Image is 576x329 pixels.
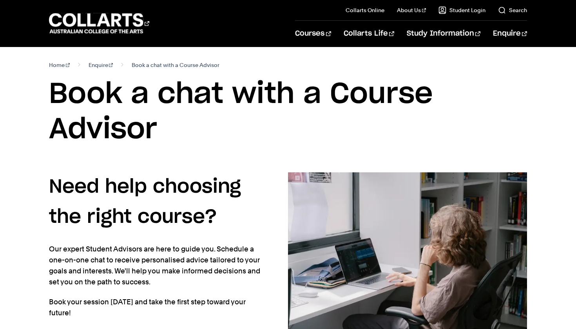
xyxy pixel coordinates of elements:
span: Book a chat with a Course Advisor [132,60,219,70]
a: Home [49,60,70,70]
a: Search [498,6,527,14]
a: Study Information [407,21,480,47]
p: Book your session [DATE] and take the first step toward your future! [49,296,263,318]
div: Go to homepage [49,12,149,34]
a: Courses [295,21,331,47]
a: About Us [397,6,426,14]
h3: Need help choosing the right course? [49,172,263,233]
a: Student Login [438,6,485,14]
a: Collarts Life [344,21,394,47]
p: Our expert Student Advisors are here to guide you. Schedule a one-on-one chat to receive personal... [49,244,263,287]
a: Collarts Online [346,6,384,14]
a: Enquire [493,21,527,47]
h1: Book a chat with a Course Advisor [49,77,527,147]
a: Enquire [89,60,113,70]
